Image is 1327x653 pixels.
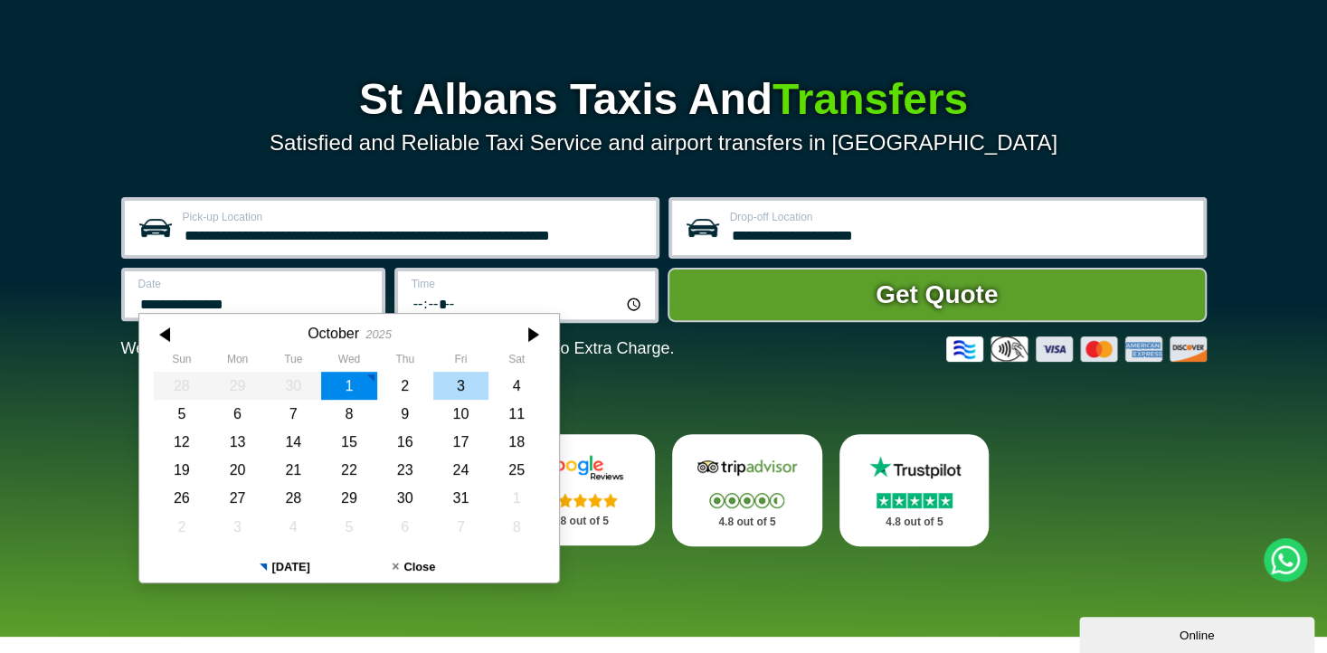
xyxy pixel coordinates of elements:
[432,400,488,428] div: 10 October 2025
[265,484,321,512] div: 28 October 2025
[709,493,784,508] img: Stars
[183,212,645,222] label: Pick-up Location
[376,513,432,541] div: 06 November 2025
[265,372,321,400] div: 30 September 2025
[154,353,210,371] th: Sunday
[308,325,359,342] div: October
[209,372,265,400] div: 29 September 2025
[138,279,371,289] label: Date
[526,454,634,481] img: Google
[321,372,377,400] div: 01 October 2025
[488,428,545,456] div: 18 October 2025
[154,513,210,541] div: 02 November 2025
[265,456,321,484] div: 21 October 2025
[376,428,432,456] div: 16 October 2025
[432,513,488,541] div: 07 November 2025
[121,78,1207,121] h1: St Albans Taxis And
[321,428,377,456] div: 15 October 2025
[376,400,432,428] div: 09 October 2025
[376,484,432,512] div: 30 October 2025
[877,493,953,508] img: Stars
[488,513,545,541] div: 08 November 2025
[467,339,674,357] span: The Car at No Extra Charge.
[209,428,265,456] div: 13 October 2025
[121,130,1207,156] p: Satisfied and Reliable Taxi Service and airport transfers in [GEOGRAPHIC_DATA]
[543,493,618,507] img: Stars
[376,372,432,400] div: 02 October 2025
[209,400,265,428] div: 06 October 2025
[505,434,655,545] a: Google Stars 4.8 out of 5
[376,456,432,484] div: 23 October 2025
[209,484,265,512] div: 27 October 2025
[488,456,545,484] div: 25 October 2025
[265,428,321,456] div: 14 October 2025
[525,510,635,533] p: 4.8 out of 5
[376,353,432,371] th: Thursday
[668,268,1207,322] button: Get Quote
[488,400,545,428] div: 11 October 2025
[365,327,391,341] div: 2025
[154,428,210,456] div: 12 October 2025
[265,353,321,371] th: Tuesday
[488,484,545,512] div: 01 November 2025
[154,400,210,428] div: 05 October 2025
[432,372,488,400] div: 03 October 2025
[265,400,321,428] div: 07 October 2025
[773,75,968,123] span: Transfers
[672,434,822,546] a: Tripadvisor Stars 4.8 out of 5
[220,552,349,582] button: [DATE]
[154,456,210,484] div: 19 October 2025
[321,400,377,428] div: 08 October 2025
[265,513,321,541] div: 04 November 2025
[432,353,488,371] th: Friday
[859,511,970,534] p: 4.8 out of 5
[488,353,545,371] th: Saturday
[321,484,377,512] div: 29 October 2025
[488,372,545,400] div: 04 October 2025
[692,511,802,534] p: 4.8 out of 5
[209,456,265,484] div: 20 October 2025
[432,428,488,456] div: 17 October 2025
[839,434,990,546] a: Trustpilot Stars 4.8 out of 5
[349,552,479,582] button: Close
[321,456,377,484] div: 22 October 2025
[321,353,377,371] th: Wednesday
[209,353,265,371] th: Monday
[154,372,210,400] div: 28 September 2025
[209,513,265,541] div: 03 November 2025
[693,454,801,481] img: Tripadvisor
[1079,613,1318,653] iframe: chat widget
[946,336,1207,362] img: Credit And Debit Cards
[412,279,644,289] label: Time
[730,212,1192,222] label: Drop-off Location
[321,513,377,541] div: 05 November 2025
[860,454,969,481] img: Trustpilot
[432,484,488,512] div: 31 October 2025
[154,484,210,512] div: 26 October 2025
[432,456,488,484] div: 24 October 2025
[121,339,675,358] p: We Now Accept Card & Contactless Payment In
